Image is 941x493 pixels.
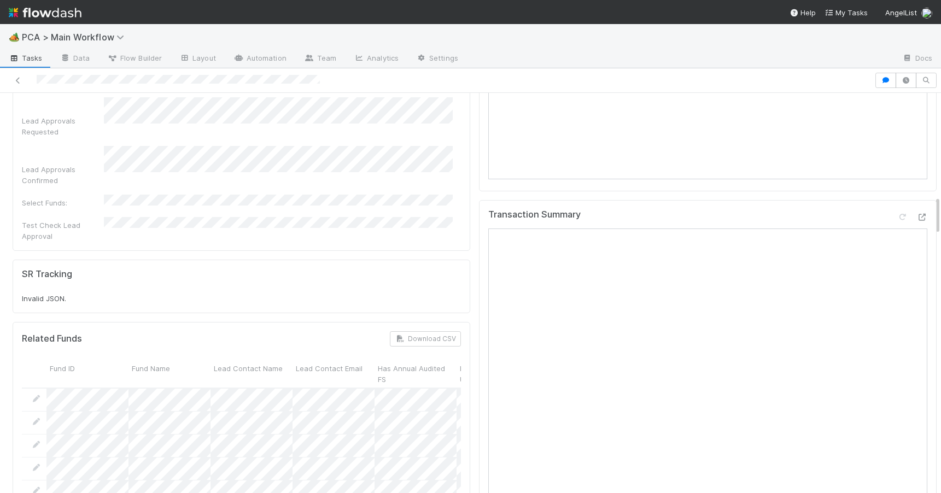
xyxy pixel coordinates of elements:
div: Has Annual Audited FS [375,360,457,388]
button: Download CSV [390,331,461,347]
div: Help [790,7,816,18]
a: Docs [893,50,941,68]
h5: Transaction Summary [488,209,581,220]
a: Data [51,50,98,68]
a: Analytics [345,50,407,68]
div: Lead Contact Name [211,360,293,388]
span: 🏕️ [9,32,20,42]
div: Fund ID [46,360,128,388]
div: Fund Name [128,360,211,388]
div: Test Check Lead Approval [22,220,104,242]
a: Layout [171,50,225,68]
span: Flow Builder [107,52,162,63]
div: Invalid JSON. [22,293,461,304]
img: avatar_dd78c015-5c19-403d-b5d7-976f9c2ba6b3.png [921,8,932,19]
img: logo-inverted-e16ddd16eac7371096b0.svg [9,3,81,22]
a: Automation [225,50,295,68]
div: Has Annual Unaudited FS [457,360,539,388]
h5: SR Tracking [22,269,72,280]
span: AngelList [885,8,917,17]
div: Lead Contact Email [293,360,375,388]
div: Lead Approvals Requested [22,115,104,137]
a: Settings [407,50,467,68]
span: Tasks [9,52,43,63]
a: Flow Builder [98,50,171,68]
a: My Tasks [825,7,868,18]
h5: Related Funds [22,333,82,344]
span: My Tasks [825,8,868,17]
div: Lead Approvals Confirmed [22,164,104,186]
span: PCA > Main Workflow [22,32,130,43]
a: Team [295,50,345,68]
div: Select Funds: [22,197,104,208]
